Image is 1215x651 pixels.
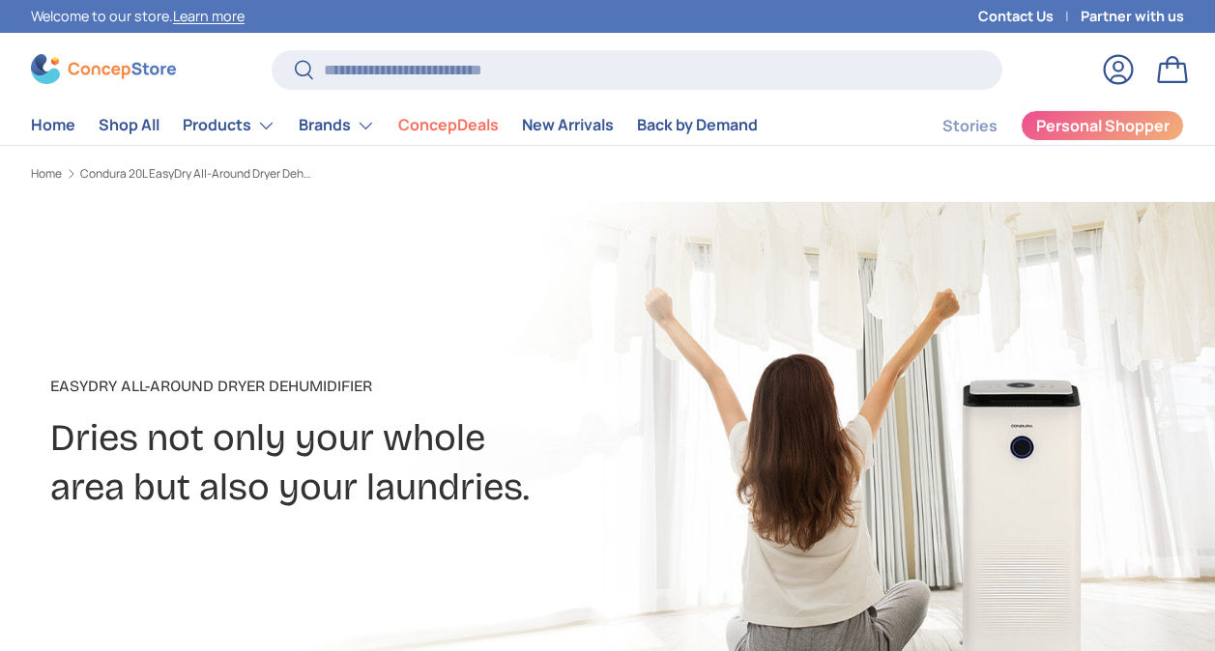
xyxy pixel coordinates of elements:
span: Personal Shopper [1036,118,1170,133]
a: Personal Shopper [1021,110,1184,141]
a: Partner with us [1081,6,1184,27]
a: Contact Us [978,6,1081,27]
nav: Primary [31,106,758,145]
a: Products [183,106,275,145]
a: Learn more [173,7,245,25]
nav: Secondary [896,106,1184,145]
img: ConcepStore [31,54,176,84]
a: Home [31,106,75,144]
p: EasyDry All-Around Dryer Dehumidifier [50,375,793,398]
summary: Brands [287,106,387,145]
a: Shop All [99,106,159,144]
a: ConcepDeals [398,106,499,144]
a: New Arrivals [522,106,614,144]
summary: Products [171,106,287,145]
a: Brands [299,106,375,145]
a: Condura 20L EasyDry All-Around Dryer Dehumidifier [80,168,312,180]
a: Stories [942,107,998,145]
a: Home [31,168,62,180]
h2: Dries not only your whole area but also your laundries. [50,413,793,511]
nav: Breadcrumbs [31,165,642,183]
a: Back by Demand [637,106,758,144]
p: Welcome to our store. [31,6,245,27]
